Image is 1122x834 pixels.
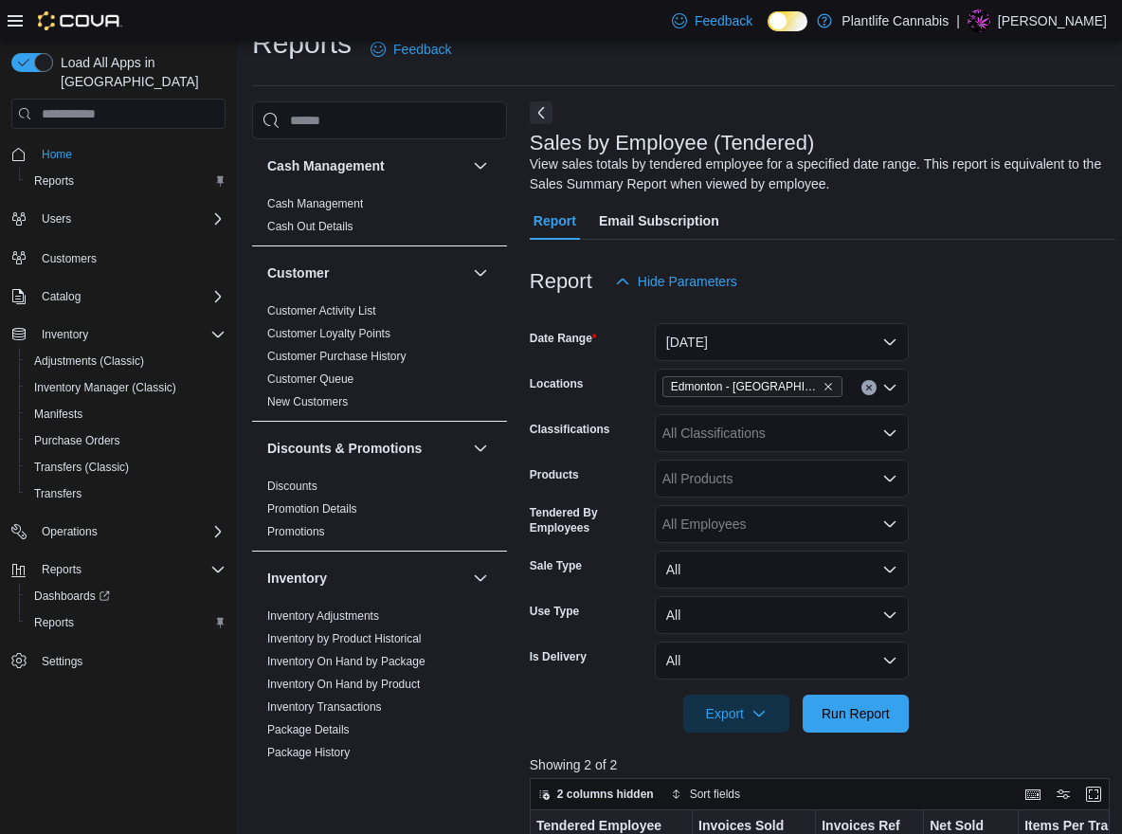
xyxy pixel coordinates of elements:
a: Customer Queue [267,372,353,386]
span: Promotion Details [267,501,357,517]
span: Feedback [393,40,451,59]
span: Cash Management [267,196,363,211]
span: Transfers (Classic) [34,460,129,475]
button: Open list of options [882,517,897,532]
button: Customer [267,263,465,282]
h3: Inventory [267,569,327,588]
span: 2 columns hidden [557,787,654,802]
a: Cash Out Details [267,220,353,233]
span: Settings [42,654,82,669]
label: Use Type [530,604,579,619]
button: Users [34,208,79,230]
button: Catalog [34,285,88,308]
a: Purchase Orders [27,429,128,452]
button: 2 columns hidden [531,783,661,806]
button: Reports [19,168,233,194]
a: Settings [34,650,90,673]
span: Reports [42,562,81,577]
span: Customer Activity List [267,303,376,318]
h3: Discounts & Promotions [267,439,422,458]
span: Catalog [34,285,226,308]
button: Remove Edmonton - Windermere Crossing from selection in this group [823,381,834,392]
input: Dark Mode [768,11,807,31]
a: Customers [34,247,104,270]
button: All [655,551,909,589]
a: Promotions [267,525,325,538]
a: Transfers (Classic) [27,456,136,479]
span: Inventory [34,323,226,346]
h3: Sales by Employee (Tendered) [530,132,815,154]
span: Edmonton - Windermere Crossing [662,376,842,397]
span: Customers [42,251,97,266]
nav: Complex example [11,133,226,724]
span: Package History [267,745,350,760]
a: Inventory On Hand by Product [267,678,420,691]
a: Reports [27,611,81,634]
span: Dashboards [27,585,226,607]
span: Inventory [42,327,88,342]
span: Feedback [695,11,752,30]
button: Keyboard shortcuts [1022,783,1044,806]
button: Operations [4,518,233,545]
p: Plantlife Cannabis [841,9,949,32]
h3: Report [530,270,592,293]
button: Home [4,140,233,168]
button: Export [683,695,789,733]
button: Adjustments (Classic) [19,348,233,374]
a: Dashboards [19,583,233,609]
span: Inventory Manager (Classic) [34,380,176,395]
span: Operations [34,520,226,543]
span: Reports [34,558,226,581]
span: Discounts [267,479,317,494]
button: Transfers (Classic) [19,454,233,480]
button: Open list of options [882,471,897,486]
button: Inventory [4,321,233,348]
span: Inventory On Hand by Package [267,654,425,669]
span: Purchase Orders [34,433,120,448]
span: Adjustments (Classic) [34,354,144,369]
span: New Customers [267,394,348,409]
button: Run Report [803,695,909,733]
p: | [956,9,960,32]
div: Customer [252,299,507,421]
span: Sort fields [690,787,740,802]
button: Inventory [469,567,492,589]
span: Transfers [27,482,226,505]
label: Locations [530,376,584,391]
span: Export [695,695,778,733]
span: Transfers [34,486,81,501]
button: Inventory Manager (Classic) [19,374,233,401]
button: Clear input [861,380,877,395]
div: Cash Management [252,192,507,245]
button: Customer [469,262,492,284]
div: Discounts & Promotions [252,475,507,551]
label: Tendered By Employees [530,505,647,535]
a: Customer Purchase History [267,350,407,363]
button: Next [530,101,552,124]
span: Customer Loyalty Points [267,326,390,341]
span: Home [42,147,72,162]
button: Inventory [267,569,465,588]
span: Report [534,202,576,240]
button: Open list of options [882,380,897,395]
span: Email Subscription [599,202,719,240]
button: Open list of options [882,426,897,441]
img: Cova [38,11,122,30]
span: Purchase Orders [27,429,226,452]
span: Manifests [27,403,226,426]
span: Hide Parameters [638,272,737,291]
button: Cash Management [267,156,465,175]
span: Run Report [822,704,890,723]
button: Catalog [4,283,233,310]
span: Customer Purchase History [267,349,407,364]
div: View sales totals by tendered employee for a specified date range. This report is equivalent to t... [530,154,1106,194]
button: Manifests [19,401,233,427]
button: Display options [1052,783,1075,806]
span: Inventory by Product Historical [267,631,422,646]
button: Transfers [19,480,233,507]
span: Promotions [267,524,325,539]
a: Promotion Details [267,502,357,516]
span: Customers [34,245,226,269]
a: New Customers [267,395,348,408]
a: Inventory by Product Historical [267,632,422,645]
